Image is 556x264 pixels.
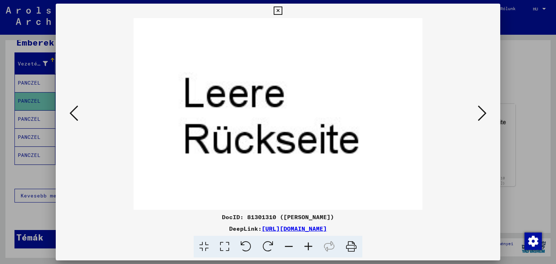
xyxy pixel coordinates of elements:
font: DocID: 81301310 ([PERSON_NAME]) [222,213,334,221]
img: Hozzájárulás módosítása [525,233,542,250]
font: DeepLink: [229,225,262,232]
a: [URL][DOMAIN_NAME] [262,225,327,232]
img: 002.jpg [80,18,476,210]
div: Hozzájárulás módosítása [524,232,542,250]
